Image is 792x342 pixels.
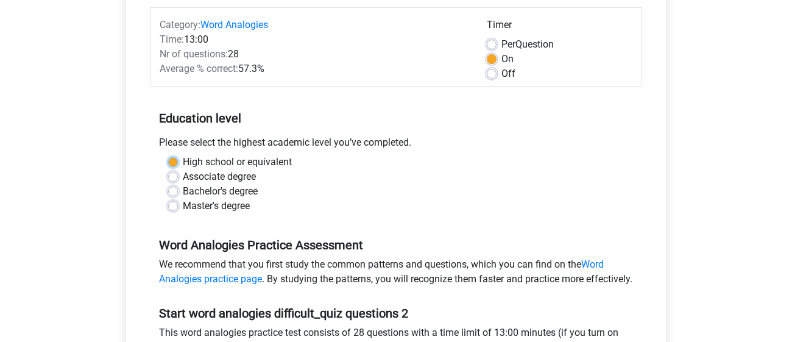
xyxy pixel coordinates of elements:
[183,199,250,213] label: Master's degree
[150,135,642,155] div: Please select the highest academic level you’ve completed.
[150,257,642,291] div: We recommend that you first study the common patterns and questions, which you can find on the . ...
[160,19,200,30] span: Category:
[183,184,258,199] label: Bachelor's degree
[183,169,256,184] label: Associate degree
[183,155,292,169] label: High school or equivalent
[150,62,478,76] div: 57.3%
[150,32,478,47] div: 13:00
[160,63,238,74] span: Average % correct:
[159,106,633,130] h5: Education level
[501,38,515,50] span: Per
[150,47,478,62] div: 28
[200,19,268,30] a: Word Analogies
[160,48,228,60] span: Nr of questions:
[501,37,554,52] label: Question
[501,52,514,66] label: On
[159,238,633,252] h5: Word Analogies Practice Assessment
[159,306,633,321] h5: Start word analogies difficult_quiz questions 2
[487,18,632,37] div: Timer
[160,34,184,45] span: Time:
[501,66,515,81] label: Off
